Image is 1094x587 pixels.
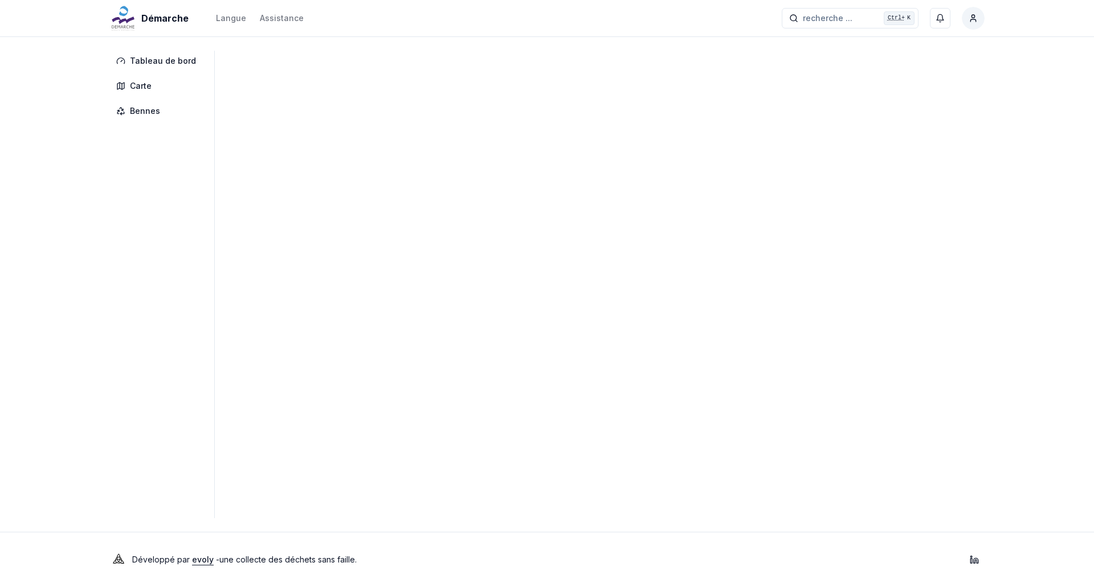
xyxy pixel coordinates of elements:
img: Démarche Logo [109,5,137,32]
span: Carte [130,80,152,92]
p: Développé par - une collecte des déchets sans faille . [132,552,357,568]
a: Carte [109,76,207,96]
a: Assistance [260,11,304,25]
span: Bennes [130,105,160,117]
a: Bennes [109,101,207,121]
a: Tableau de bord [109,51,207,71]
span: Tableau de bord [130,55,196,67]
div: Langue [216,13,246,24]
button: recherche ...Ctrl+K [782,8,919,28]
span: Démarche [141,11,189,25]
a: Démarche [109,11,193,25]
img: Evoly Logo [109,551,128,569]
button: Langue [216,11,246,25]
a: evoly [192,555,214,564]
span: recherche ... [803,13,852,24]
